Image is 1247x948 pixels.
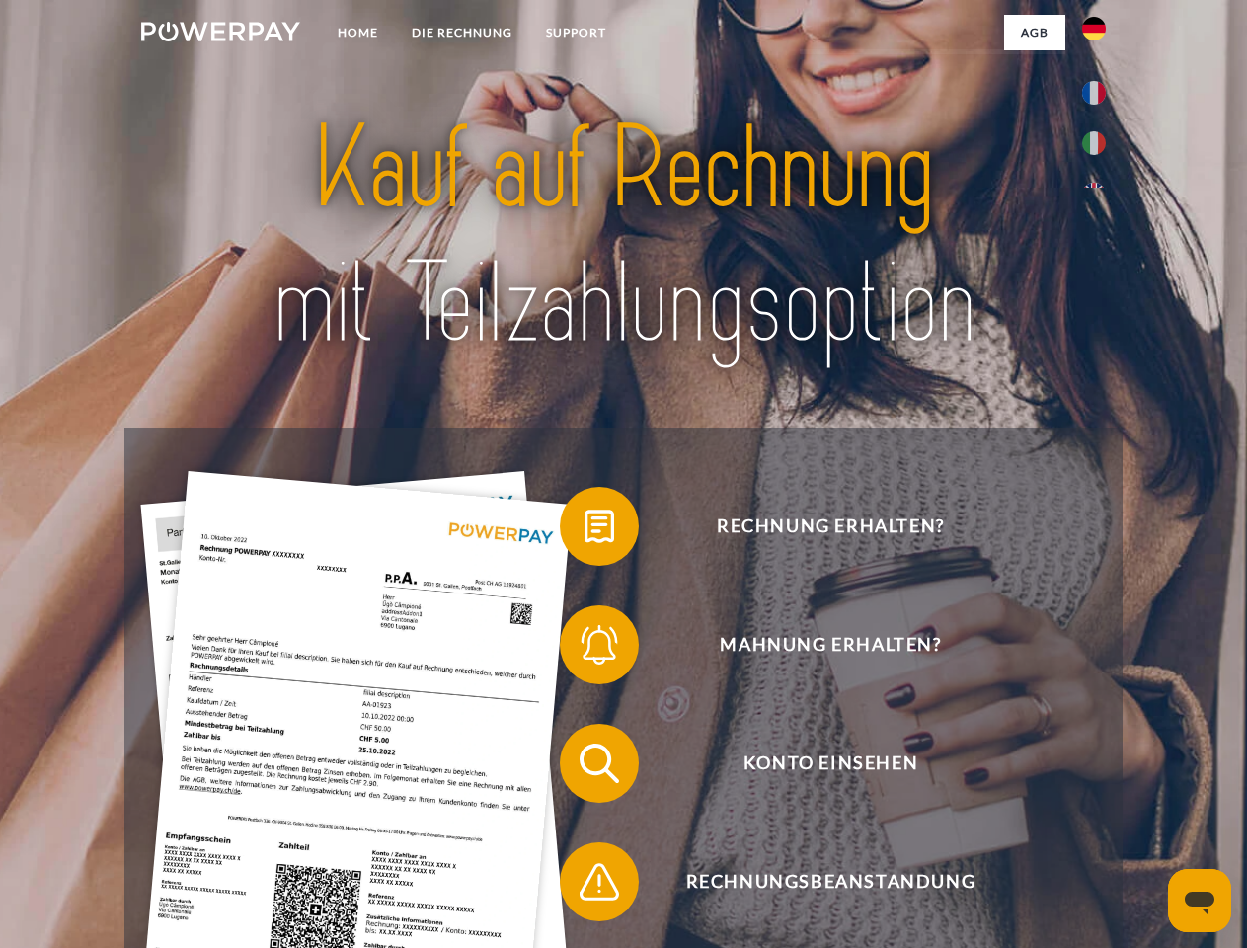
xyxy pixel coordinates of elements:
[1168,869,1231,932] iframe: Schaltfläche zum Öffnen des Messaging-Fensters
[189,95,1058,378] img: title-powerpay_de.svg
[575,620,624,670] img: qb_bell.svg
[1004,15,1065,50] a: agb
[1082,17,1106,40] img: de
[575,739,624,788] img: qb_search.svg
[1082,131,1106,155] img: it
[588,487,1072,566] span: Rechnung erhalten?
[588,842,1072,921] span: Rechnungsbeanstandung
[588,605,1072,684] span: Mahnung erhalten?
[560,605,1073,684] button: Mahnung erhalten?
[560,724,1073,803] button: Konto einsehen
[395,15,529,50] a: DIE RECHNUNG
[141,22,300,41] img: logo-powerpay-white.svg
[575,857,624,907] img: qb_warning.svg
[560,487,1073,566] button: Rechnung erhalten?
[800,49,1065,85] a: AGB (Kauf auf Rechnung)
[321,15,395,50] a: Home
[560,842,1073,921] button: Rechnungsbeanstandung
[1082,81,1106,105] img: fr
[575,502,624,551] img: qb_bill.svg
[1082,183,1106,206] img: en
[588,724,1072,803] span: Konto einsehen
[529,15,623,50] a: SUPPORT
